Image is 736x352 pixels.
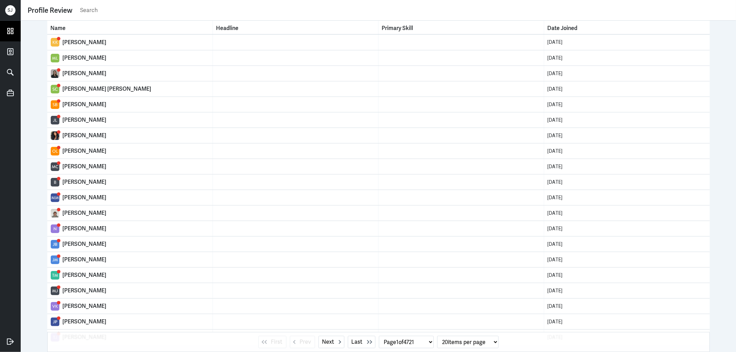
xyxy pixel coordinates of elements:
[548,210,706,217] div: [DATE]
[51,193,209,202] a: [PERSON_NAME]
[51,255,209,264] a: [PERSON_NAME]
[47,237,213,252] td: Name
[47,299,213,314] td: Name
[51,147,209,155] a: [PERSON_NAME]
[548,163,706,170] div: [DATE]
[379,190,544,205] td: Primary Skill
[63,132,209,139] div: [PERSON_NAME]
[213,237,379,252] td: Headline
[51,240,209,249] a: [PERSON_NAME]
[63,225,209,232] div: [PERSON_NAME]
[213,268,379,283] td: Headline
[213,34,379,50] td: Headline
[51,85,209,93] a: [PERSON_NAME] [PERSON_NAME]
[348,336,375,348] button: Last
[548,86,706,93] div: [DATE]
[544,143,710,159] td: Date Joined
[379,81,544,97] td: Primary Skill
[47,50,213,66] td: Name
[213,159,379,174] td: Headline
[213,299,379,314] td: Headline
[213,252,379,267] td: Headline
[548,272,706,279] div: [DATE]
[548,117,706,124] div: [DATE]
[63,163,209,170] div: [PERSON_NAME]
[379,314,544,329] td: Primary Skill
[379,159,544,174] td: Primary Skill
[548,318,706,325] div: [DATE]
[379,34,544,50] td: Primary Skill
[28,5,72,16] div: Profile Review
[544,299,710,314] td: Date Joined
[379,299,544,314] td: Primary Skill
[63,117,209,123] div: [PERSON_NAME]
[548,303,706,310] div: [DATE]
[63,39,209,46] div: [PERSON_NAME]
[79,5,729,16] input: Search
[47,252,213,267] td: Name
[548,132,706,139] div: [DATE]
[63,54,209,61] div: [PERSON_NAME]
[544,81,710,97] td: Date Joined
[51,302,209,311] a: [PERSON_NAME]
[213,66,379,81] td: Headline
[258,336,286,348] button: First
[51,38,209,47] a: [PERSON_NAME]
[47,143,213,159] td: Name
[63,303,209,310] div: [PERSON_NAME]
[544,97,710,112] td: Date Joined
[51,54,209,62] a: [PERSON_NAME]
[63,272,209,279] div: [PERSON_NAME]
[379,252,544,267] td: Primary Skill
[213,97,379,112] td: Headline
[213,221,379,236] td: Headline
[213,190,379,205] td: Headline
[63,86,209,92] div: [PERSON_NAME] [PERSON_NAME]
[51,209,209,218] a: [PERSON_NAME]
[213,314,379,329] td: Headline
[51,178,209,187] a: [PERSON_NAME]
[300,338,311,346] span: Prev
[544,128,710,143] td: Date Joined
[51,224,209,233] a: [PERSON_NAME]
[379,205,544,221] td: Primary Skill
[47,159,213,174] td: Name
[544,221,710,236] td: Date Joined
[379,330,544,345] td: Primary Skill
[544,112,710,128] td: Date Joined
[379,112,544,128] td: Primary Skill
[379,268,544,283] td: Primary Skill
[318,336,344,348] button: Next
[379,97,544,112] td: Primary Skill
[51,131,209,140] a: [PERSON_NAME]
[51,116,209,124] a: [PERSON_NAME]
[63,287,209,294] div: [PERSON_NAME]
[51,69,209,78] a: [PERSON_NAME]
[47,268,213,283] td: Name
[47,112,213,128] td: Name
[213,21,379,34] th: Toggle SortBy
[51,286,209,295] a: [PERSON_NAME]
[47,205,213,221] td: Name
[548,39,706,46] div: [DATE]
[47,21,213,34] th: Toggle SortBy
[47,34,213,50] td: Name
[213,283,379,298] td: Headline
[213,174,379,190] td: Headline
[47,221,213,236] td: Name
[544,21,710,34] th: Toggle SortBy
[271,338,283,346] span: First
[47,174,213,190] td: Name
[544,34,710,50] td: Date Joined
[51,271,209,280] a: [PERSON_NAME]
[548,225,706,232] div: [DATE]
[47,190,213,205] td: Name
[213,112,379,128] td: Headline
[379,237,544,252] td: Primary Skill
[63,70,209,77] div: [PERSON_NAME]
[379,143,544,159] td: Primary Skill
[5,5,16,16] div: S J
[544,174,710,190] td: Date Joined
[548,70,706,77] div: [DATE]
[63,148,209,154] div: [PERSON_NAME]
